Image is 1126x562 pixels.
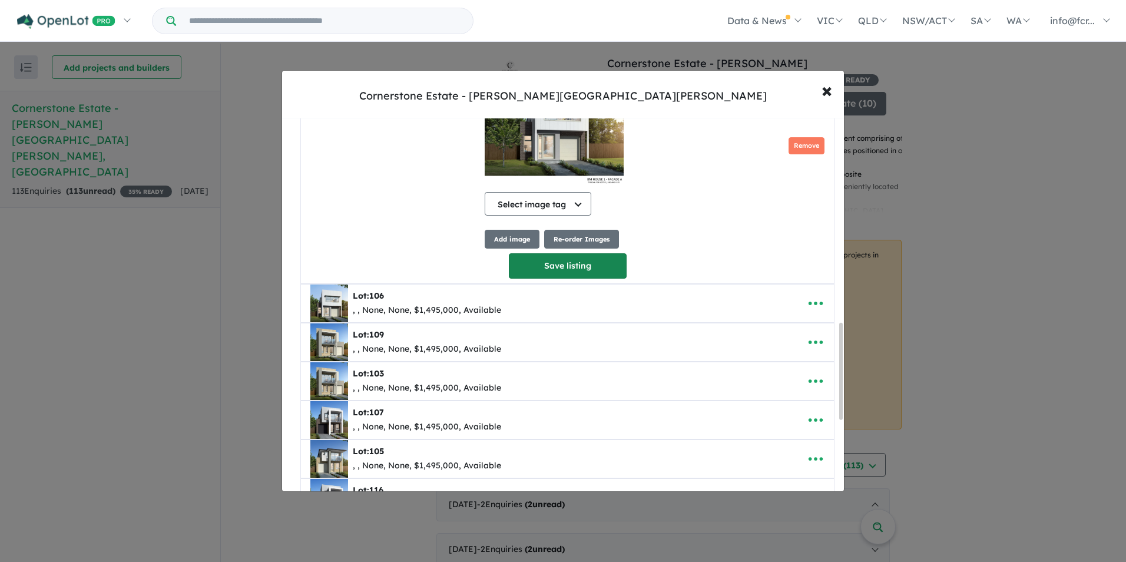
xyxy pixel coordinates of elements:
span: 105 [369,446,384,457]
div: , , None, None, $1,495,000, Available [353,342,501,356]
span: 109 [369,329,384,340]
span: 106 [369,290,384,301]
b: Lot: [353,290,384,301]
img: Cornerstone%20Estate%20-%20Rouse%20Hill%20-%20Lot%20109___1748480776.jpg [310,323,348,361]
div: , , None, None, $1,495,000, Available [353,381,501,395]
b: Lot: [353,368,384,379]
b: Lot: [353,407,384,418]
img: Cornerstone%20Estate%20-%20Rouse%20Hill%20-%20Lot%20103___1748480771.jpg [310,362,348,400]
span: 103 [369,368,384,379]
img: Cornerstone%20Estate%20-%20Rouse%20Hill%20-%20Lot%20116___1748480777.jpg [310,479,348,517]
div: , , None, None, $1,495,000, Available [353,303,501,318]
img: Cornerstone%20Estate%20-%20Rouse%20Hill%20-%20Lot%20105___1748480773.jpg [310,440,348,478]
button: Add image [485,230,539,249]
input: Try estate name, suburb, builder or developer [178,8,471,34]
span: × [822,77,832,103]
img: Openlot PRO Logo White [17,14,115,29]
span: 107 [369,407,384,418]
button: Re-order Images [544,230,619,249]
img: Cornerstone%20Estate%20-%20Rouse%20Hill%20-%20Lot%20106___1748480774.jpg [310,285,348,322]
img: Cornerstone%20Estate%20-%20Rouse%20Hill%20-%20Lot%20107___1748480775.jpg [310,401,348,439]
b: Lot: [353,485,383,495]
div: , , None, None, $1,495,000, Available [353,420,501,434]
b: Lot: [353,329,384,340]
div: , , None, None, $1,495,000, Available [353,459,501,473]
b: Lot: [353,446,384,457]
button: Save listing [509,253,627,279]
img: Z [485,72,623,190]
span: 116 [369,485,383,495]
div: Cornerstone Estate - [PERSON_NAME][GEOGRAPHIC_DATA][PERSON_NAME] [359,88,767,104]
button: Remove [789,137,824,154]
button: Select image tag [485,192,591,216]
span: info@fcr... [1050,15,1095,27]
